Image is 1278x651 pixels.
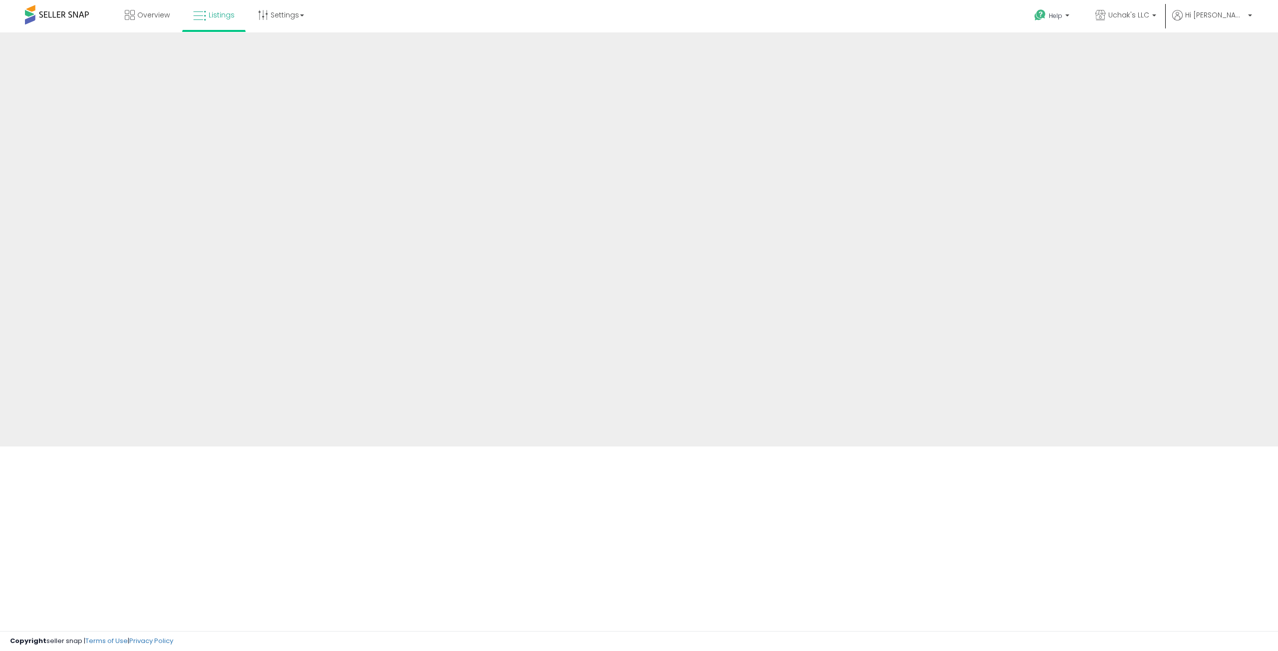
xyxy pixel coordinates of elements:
[1172,10,1252,32] a: Hi [PERSON_NAME]
[1026,1,1079,32] a: Help
[1049,11,1062,20] span: Help
[1185,10,1245,20] span: Hi [PERSON_NAME]
[209,10,235,20] span: Listings
[137,10,170,20] span: Overview
[1108,10,1149,20] span: Uchak's LLC
[1034,9,1046,21] i: Get Help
